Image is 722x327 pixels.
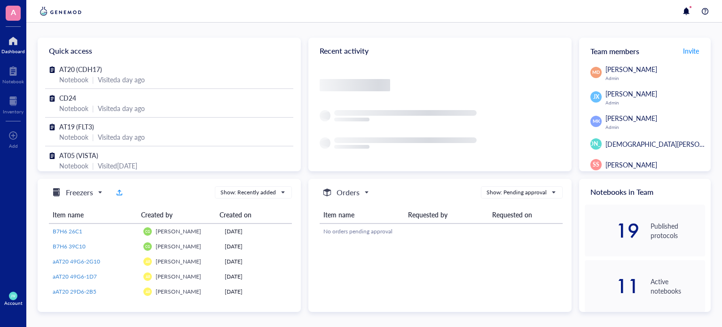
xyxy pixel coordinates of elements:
a: Inventory [3,94,24,114]
span: AR [145,289,150,294]
span: SS [593,160,599,169]
span: CG [145,244,150,248]
div: Dashboard [1,48,25,54]
span: [PERSON_NAME] [156,242,201,250]
th: Item name [49,206,137,223]
div: Visited [DATE] [98,160,137,171]
div: Notebook [59,103,88,113]
span: aAT20 49G6-1D7 [53,272,97,280]
span: [PERSON_NAME] [605,64,657,74]
div: [DATE] [225,272,288,281]
div: Add [9,143,18,149]
h5: Orders [337,187,360,198]
div: | [92,103,94,113]
span: CG [145,229,150,233]
span: MD [592,69,600,76]
div: Account [4,300,23,306]
span: aAT20 49G6-2G10 [53,257,100,265]
div: Visited a day ago [98,103,145,113]
div: Notebook [59,160,88,171]
div: Published protocols [651,221,705,240]
div: [DATE] [225,287,288,296]
div: Admin [605,100,705,105]
span: CD24 [59,93,76,103]
a: aAT20 49G6-1D7 [53,272,136,281]
a: B7H6 26C1 [53,227,136,236]
th: Requested by [404,206,489,223]
span: JW [11,294,15,298]
img: genemod-logo [38,6,84,17]
div: No orders pending approval [323,227,559,236]
div: Show: Pending approval [487,188,547,197]
div: Admin [605,75,705,81]
span: aAT20 29D6-2B5 [53,287,96,295]
div: Visited a day ago [98,132,145,142]
div: Show: Recently added [220,188,276,197]
span: A [11,6,16,18]
a: aAT20 29D6-2B5 [53,287,136,296]
span: Invite [683,46,699,56]
span: B7H6 39C10 [53,242,86,250]
span: [PERSON_NAME] [156,227,201,235]
span: [PERSON_NAME] [605,89,657,98]
div: Team members [579,38,711,64]
span: MK [592,118,599,125]
div: | [92,160,94,171]
span: AT05 (VISTA) [59,151,98,160]
div: Notebook [59,74,88,85]
a: Dashboard [1,33,25,54]
div: | [92,132,94,142]
span: [PERSON_NAME] [605,113,657,123]
span: AT19 (FLT3) [59,122,94,131]
div: Notebooks in Team [579,179,711,205]
button: Invite [683,43,699,58]
th: Item name [320,206,404,223]
div: | [92,74,94,85]
a: B7H6 39C10 [53,242,136,251]
h5: Freezers [66,187,93,198]
div: 19 [585,223,639,238]
span: AR [145,274,150,279]
div: Quick access [38,38,301,64]
div: Recent activity [308,38,572,64]
div: Admin [605,124,705,130]
a: aAT20 49G6-2G10 [53,257,136,266]
span: [PERSON_NAME] [156,257,201,265]
div: [DATE] [225,242,288,251]
th: Created on [216,206,285,223]
div: Notebook [59,132,88,142]
th: Created by [137,206,216,223]
div: Inventory [3,109,24,114]
div: 11 [585,279,639,294]
div: Notebook [2,79,24,84]
div: [DATE] [225,227,288,236]
div: Active notebooks [651,277,705,295]
a: Notebook [2,64,24,84]
th: Requested on [488,206,563,223]
span: AT20 (CDH17) [59,64,102,74]
span: [PERSON_NAME] [156,272,201,280]
span: [PERSON_NAME] [156,287,201,295]
span: [PERSON_NAME] [605,160,657,169]
div: [DATE] [225,257,288,266]
span: JX [593,93,599,101]
span: AR [145,259,150,263]
div: Visited a day ago [98,74,145,85]
span: [PERSON_NAME] [573,140,619,148]
span: B7H6 26C1 [53,227,82,235]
